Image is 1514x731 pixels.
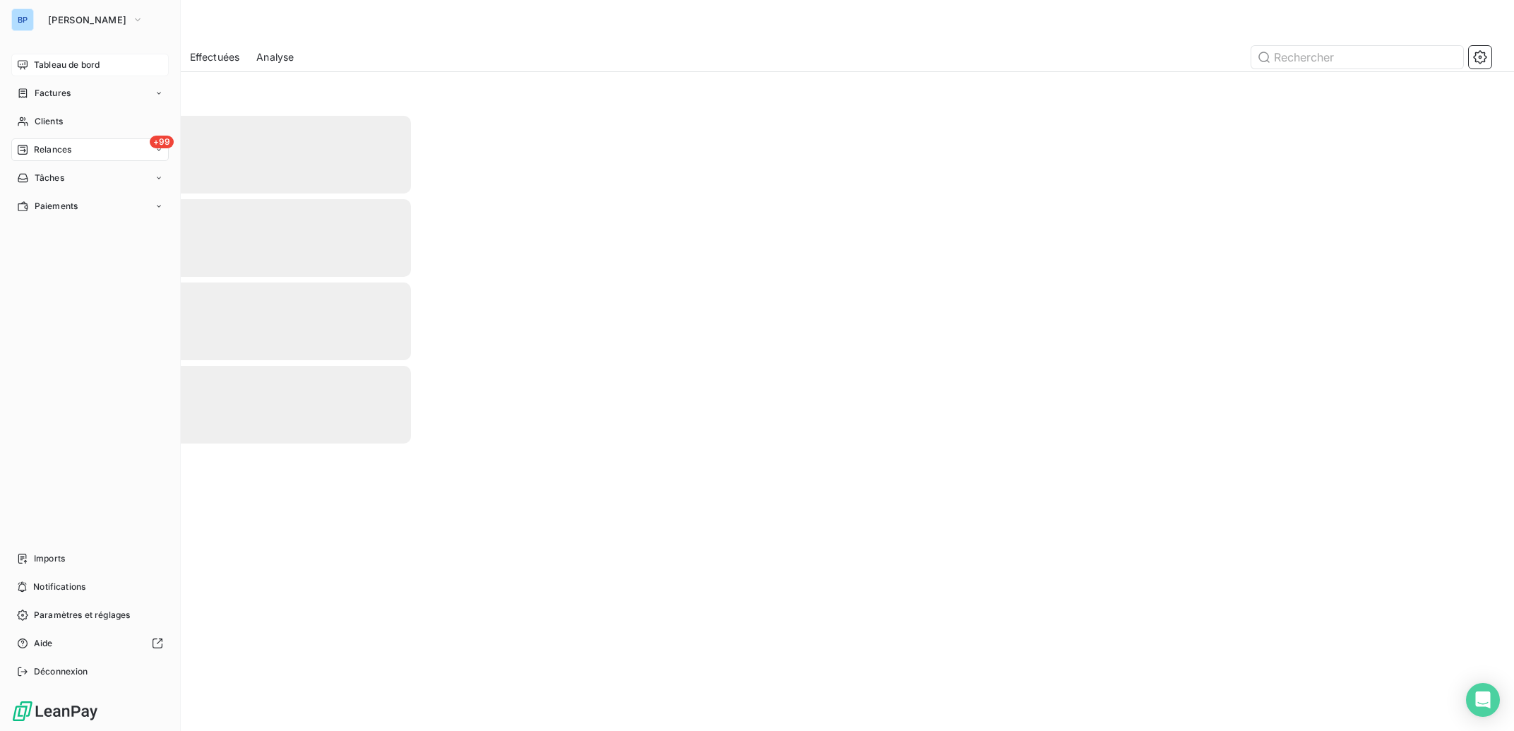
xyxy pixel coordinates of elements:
div: BP [11,8,34,31]
span: Paramètres et réglages [34,609,130,622]
input: Rechercher [1251,46,1463,69]
a: Aide [11,632,169,655]
div: Open Intercom Messenger [1466,683,1500,717]
span: Relances [34,143,71,156]
span: Clients [35,115,63,128]
span: Analyse [256,50,294,64]
span: Tableau de bord [34,59,100,71]
img: Logo LeanPay [11,700,99,723]
span: Factures [35,87,71,100]
span: Déconnexion [34,665,88,678]
span: Imports [34,552,65,565]
span: Tâches [35,172,64,184]
span: Effectuées [190,50,240,64]
span: Notifications [33,581,85,593]
span: Aide [34,637,53,650]
span: +99 [150,136,174,148]
span: Paiements [35,200,78,213]
span: [PERSON_NAME] [48,14,126,25]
